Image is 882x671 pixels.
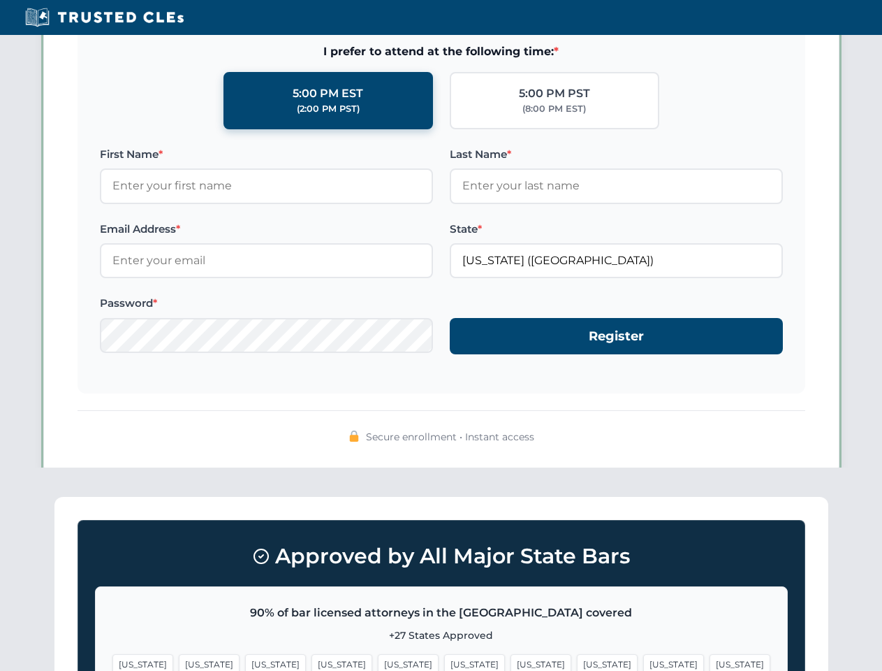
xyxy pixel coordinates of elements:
[100,221,433,238] label: Email Address
[293,85,363,103] div: 5:00 PM EST
[100,43,783,61] span: I prefer to attend at the following time:
[522,102,586,116] div: (8:00 PM EST)
[450,243,783,278] input: Arizona (AZ)
[450,168,783,203] input: Enter your last name
[366,429,534,445] span: Secure enrollment • Instant access
[112,604,770,622] p: 90% of bar licensed attorneys in the [GEOGRAPHIC_DATA] covered
[112,628,770,643] p: +27 States Approved
[95,537,788,575] h3: Approved by All Major State Bars
[100,146,433,163] label: First Name
[450,318,783,355] button: Register
[450,146,783,163] label: Last Name
[21,7,188,28] img: Trusted CLEs
[100,243,433,278] input: Enter your email
[348,431,360,442] img: 🔒
[519,85,590,103] div: 5:00 PM PST
[100,168,433,203] input: Enter your first name
[100,295,433,312] label: Password
[297,102,360,116] div: (2:00 PM PST)
[450,221,783,238] label: State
